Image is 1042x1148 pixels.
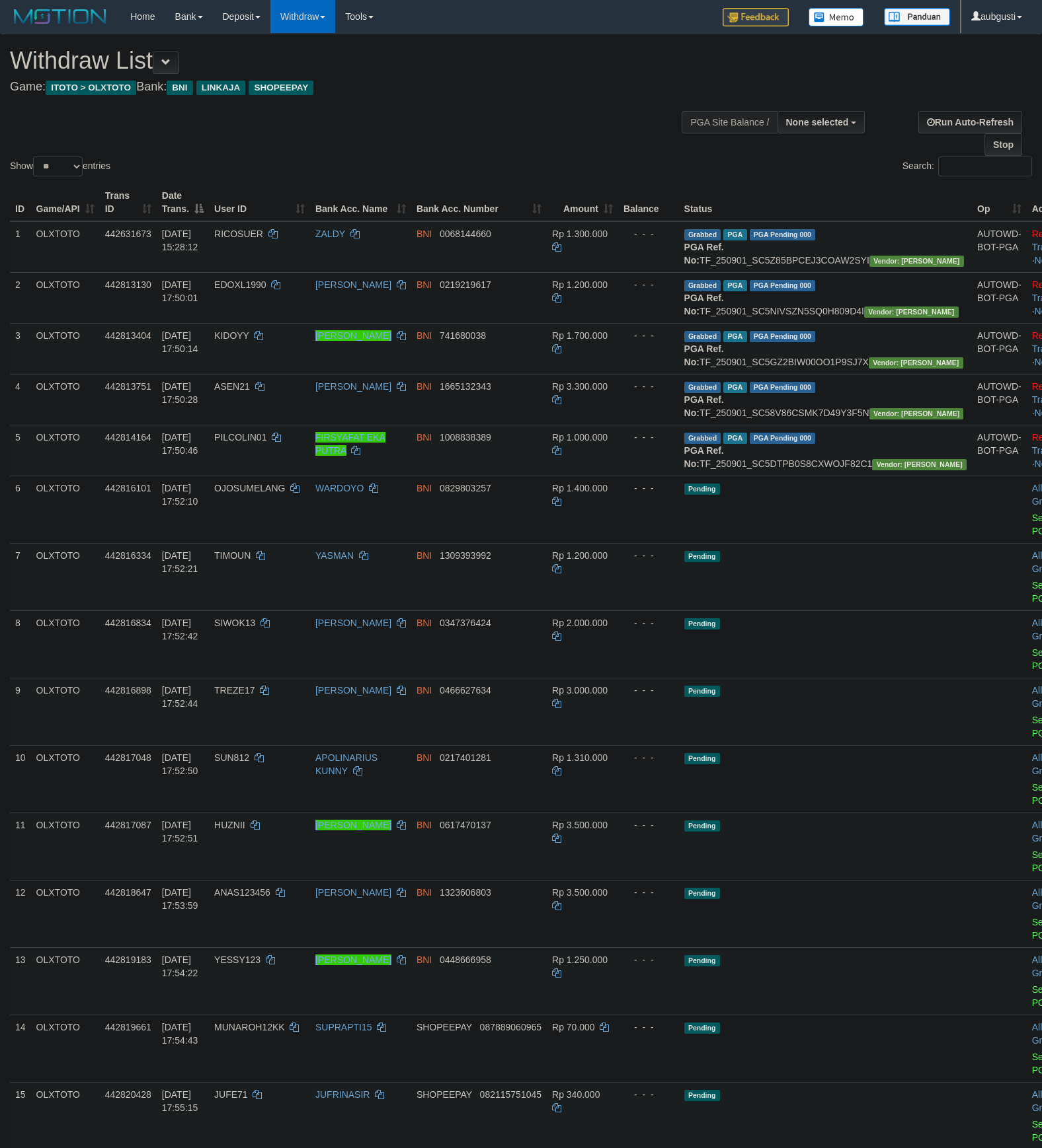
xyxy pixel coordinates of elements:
a: [PERSON_NAME] [315,685,391,696]
span: TREZE17 [214,685,255,696]
td: OLXTOTO [31,476,100,543]
span: BNI [417,279,432,290]
div: - - - [623,278,674,291]
span: Rp 1.200.000 [552,550,608,561]
span: Pending [684,955,720,966]
a: Run Auto-Refresh [918,111,1022,133]
a: [PERSON_NAME] [315,381,391,392]
span: SUN812 [214,752,249,763]
th: Status [679,184,972,221]
span: Pending [684,551,720,562]
td: 1 [10,221,31,273]
span: 442813751 [105,381,151,392]
div: - - - [623,380,674,393]
span: [DATE] 17:50:14 [162,330,198,354]
td: TF_250901_SC5GZ2BIW00OO1P9SJ7X [679,323,972,374]
span: PGA Pending [750,382,816,393]
span: Rp 1.400.000 [552,483,608,493]
span: [DATE] 17:50:28 [162,381,198,405]
span: EDOXL1990 [214,279,266,290]
td: AUTOWD-BOT-PGA [972,323,1027,374]
span: TIMOUN [214,550,251,561]
span: Pending [684,484,720,495]
td: OLXTOTO [31,543,100,610]
span: SHOPEEPAY [249,81,313,95]
div: - - - [623,751,674,764]
a: JUFRINASIR [315,1089,370,1100]
th: Bank Acc. Name: activate to sort column ascending [310,184,411,221]
img: panduan.png [884,8,950,26]
input: Search: [938,157,1032,176]
a: APOLINARIUS KUNNY [315,752,378,776]
div: - - - [623,482,674,495]
div: PGA Site Balance / [682,111,777,133]
td: OLXTOTO [31,745,100,812]
span: [DATE] 17:50:01 [162,279,198,303]
h1: Withdraw List [10,48,682,74]
span: 442820428 [105,1089,151,1100]
div: - - - [623,549,674,562]
span: Copy 1008838389 to clipboard [440,432,491,443]
span: Copy 0448666958 to clipboard [440,954,491,965]
span: [DATE] 17:52:42 [162,618,198,641]
span: Copy 1323606803 to clipboard [440,887,491,898]
span: BNI [417,618,432,628]
span: Vendor URL: https://secure5.1velocity.biz [869,408,964,419]
span: Marked by aubgusti [723,433,746,444]
span: Copy 741680038 to clipboard [440,330,486,341]
span: BNI [417,229,432,239]
span: 442816834 [105,618,151,628]
div: - - - [623,818,674,832]
span: YESSY123 [214,954,260,965]
td: AUTOWD-BOT-PGA [972,221,1027,273]
td: OLXTOTO [31,678,100,745]
td: OLXTOTO [31,323,100,374]
span: Grabbed [684,331,721,342]
a: WARDOYO [315,483,364,493]
td: AUTOWD-BOT-PGA [972,425,1027,476]
span: Rp 3.500.000 [552,887,608,898]
span: [DATE] 17:54:22 [162,954,198,978]
span: Rp 1.250.000 [552,954,608,965]
td: 9 [10,678,31,745]
span: Copy 0466627634 to clipboard [440,685,491,696]
span: SHOPEEPAY [417,1022,472,1032]
span: [DATE] 17:50:46 [162,432,198,456]
span: Copy 087889060965 to clipboard [480,1022,541,1032]
td: OLXTOTO [31,947,100,1015]
span: [DATE] 17:53:59 [162,887,198,911]
span: BNI [167,81,192,95]
span: BNI [417,432,432,443]
span: Grabbed [684,433,721,444]
span: Vendor URL: https://secure5.1velocity.biz [869,357,963,369]
div: - - - [623,953,674,966]
span: Rp 340.000 [552,1089,600,1100]
td: AUTOWD-BOT-PGA [972,374,1027,425]
span: Copy 1665132343 to clipboard [440,381,491,392]
span: [DATE] 17:52:50 [162,752,198,776]
td: 3 [10,323,31,374]
td: OLXTOTO [31,272,100,323]
span: Marked by aubgusti [723,382,746,393]
span: 442631673 [105,229,151,239]
span: Rp 3.300.000 [552,381,608,392]
span: 442819661 [105,1022,151,1032]
td: 13 [10,947,31,1015]
span: HUZNII [214,820,245,830]
img: Button%20Memo.svg [809,8,864,26]
span: Copy 1309393992 to clipboard [440,550,491,561]
span: Rp 3.000.000 [552,685,608,696]
span: Copy 0617470137 to clipboard [440,820,491,830]
span: [DATE] 17:52:51 [162,820,198,843]
span: BNI [417,381,432,392]
td: TF_250901_SC5NIVSZN5SQ0H809D4I [679,272,972,323]
select: Showentries [33,157,83,176]
span: MUNAROH12KK [214,1022,285,1032]
h4: Game: Bank: [10,81,682,94]
span: Rp 1.310.000 [552,752,608,763]
span: Grabbed [684,382,721,393]
td: 12 [10,880,31,947]
th: Game/API: activate to sort column ascending [31,184,100,221]
span: BNI [417,330,432,341]
td: 7 [10,543,31,610]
